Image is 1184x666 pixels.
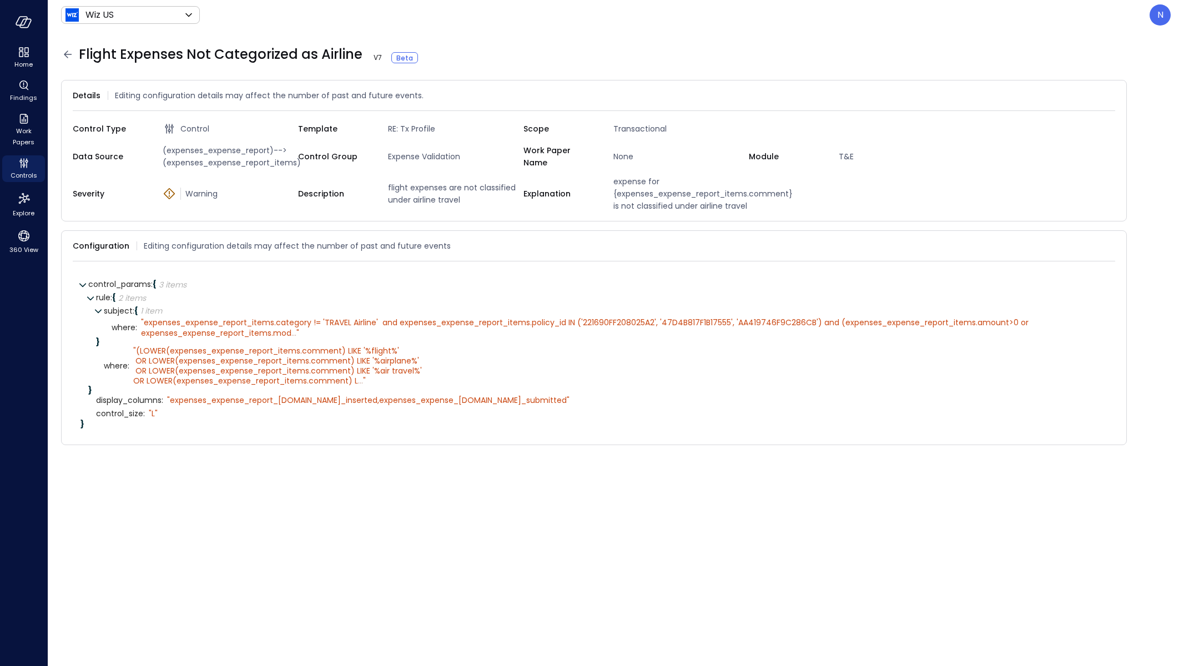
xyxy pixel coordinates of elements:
span: : [135,322,137,333]
span: None [609,150,749,163]
span: Description [298,188,370,200]
span: Work Paper Name [523,144,596,169]
span: flight expenses are not classified under airline travel [384,181,523,206]
span: expenses_expense_report_items.category != 'TRAVEL Airline' and expenses_expense_report_items.poli... [141,317,1031,338]
span: : [151,279,153,290]
div: } [96,338,1107,346]
div: Findings [2,78,45,104]
span: Expense Validation [384,150,523,163]
img: Icon [66,8,79,22]
span: control_params [88,279,153,290]
span: : [162,395,163,406]
span: Beta [396,53,413,63]
p: Wiz US [85,8,114,22]
span: Flight Expenses Not Categorized as Airline [79,46,418,63]
div: Warning [163,188,298,200]
div: " expenses_expense_report_[DOMAIN_NAME]_inserted,expenses_expense_[DOMAIN_NAME]_submitted" [167,395,570,405]
div: 2 items [118,294,146,302]
span: { [153,279,157,290]
div: } [88,386,1107,394]
span: { [134,305,138,316]
span: Explore [13,208,34,219]
span: : [128,360,129,371]
span: Data Source [73,150,145,163]
span: Transactional [609,123,749,135]
span: Home [14,59,33,70]
span: (expenses_expense_report)-->(expenses_expense_report_items) [158,144,298,169]
span: expense for {expenses_expense_report_items.comment} is not classified under airline travel [609,175,749,212]
span: Work Papers [7,125,41,148]
span: T&E [834,150,974,163]
span: V 7 [369,52,386,63]
span: 360 View [9,244,38,255]
span: where [104,362,129,370]
span: Severity [73,188,145,200]
p: N [1157,8,1163,22]
span: Findings [10,92,37,103]
span: where [112,324,137,332]
div: Noy Vadai [1150,4,1171,26]
div: Controls [2,155,45,182]
span: Module [749,150,821,163]
span: ... [291,327,296,339]
div: Work Papers [2,111,45,149]
div: } [80,420,1107,428]
span: Controls [11,170,37,181]
span: Control Type [73,123,145,135]
span: rule [96,292,112,303]
span: : [133,305,134,316]
span: Editing configuration details may affect the number of past and future events. [115,89,424,102]
span: : [143,408,145,419]
span: Template [298,123,370,135]
span: display_columns [96,396,163,405]
div: 1 item [140,307,162,315]
span: ... [358,375,363,386]
span: subject [104,305,134,316]
div: 3 items [159,281,187,289]
span: Editing configuration details may affect the number of past and future events [144,240,451,252]
span: RE: Tx Profile [384,123,523,135]
span: : [110,292,112,303]
span: { [112,292,116,303]
span: Scope [523,123,596,135]
div: Explore [2,189,45,220]
div: Control [163,122,298,135]
div: " L" [149,408,158,418]
div: 360 View [2,226,45,256]
span: Control Group [298,150,370,163]
span: Configuration [73,240,129,252]
span: (LOWER(expenses_expense_report_items.comment) LIKE '%flight%' OR LOWER(expenses_expense_report_it... [133,345,422,387]
div: " " [141,317,1094,337]
div: Home [2,44,45,71]
span: control_size [96,410,145,418]
span: Details [73,89,100,102]
span: Explanation [523,188,596,200]
div: " " [133,346,422,386]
